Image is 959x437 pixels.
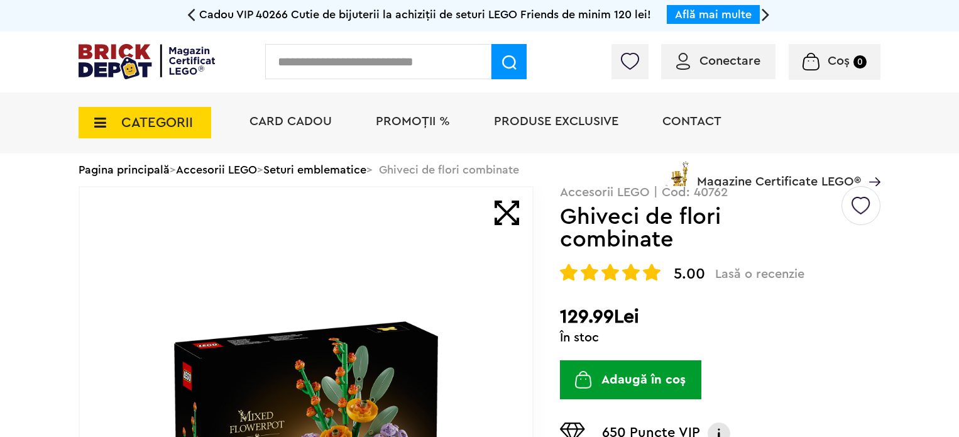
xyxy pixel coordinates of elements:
a: Contact [662,115,721,128]
span: Coș [828,55,850,67]
img: Evaluare cu stele [581,263,598,281]
div: În stoc [560,331,880,344]
span: Lasă o recenzie [715,267,804,282]
h1: Ghiveci de flori combinate [560,206,840,251]
span: Magazine Certificate LEGO® [697,159,861,188]
img: Evaluare cu stele [643,263,660,281]
a: Card Cadou [249,115,332,128]
p: Accesorii LEGO | Cod: 40762 [560,186,880,199]
img: Evaluare cu stele [560,263,578,281]
small: 0 [853,55,867,69]
a: Conectare [676,55,760,67]
button: Adaugă în coș [560,360,701,399]
a: Magazine Certificate LEGO® [861,159,880,172]
img: Evaluare cu stele [601,263,619,281]
h2: 129.99Lei [560,306,880,328]
span: CATEGORII [121,116,193,130]
span: Conectare [699,55,760,67]
span: Cadou VIP 40266 Cutie de bijuterii la achiziții de seturi LEGO Friends de minim 120 lei! [199,9,651,20]
img: Evaluare cu stele [622,263,640,281]
a: PROMOȚII % [376,115,450,128]
span: 5.00 [674,267,705,282]
a: Produse exclusive [494,115,618,128]
a: Află mai multe [675,9,752,20]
